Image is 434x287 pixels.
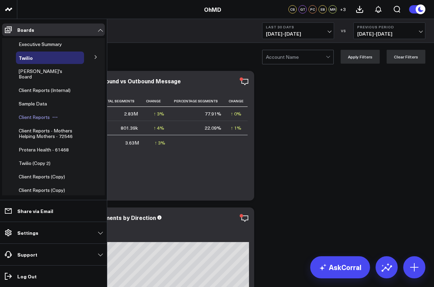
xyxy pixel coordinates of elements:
b: Previous Period [357,25,422,29]
a: Client Reports (Copy) [19,187,65,193]
div: ↑ 1% [231,124,241,131]
span: [PERSON_NAME]'s Board [19,68,62,80]
th: Change [228,95,248,107]
p: Boards [17,27,34,33]
div: GT [298,5,307,13]
button: Apply Filters [341,50,380,64]
div: ↑ 3% [155,139,165,146]
div: PC [308,5,317,13]
div: CS [288,5,297,13]
a: Twilio [19,55,33,61]
button: +3 [339,5,347,13]
div: 2.83M [124,110,138,117]
div: Previous: 3.53M [31,237,249,242]
a: AskCorral [310,256,370,278]
p: Support [17,252,37,257]
div: EB [318,5,327,13]
div: 77.91% [205,110,221,117]
a: Executive Summary [19,41,62,47]
div: VS [338,29,350,33]
button: Clear Filters [387,50,425,64]
a: Twilio (Copy 2) [19,160,50,166]
div: 801.39k [121,124,138,131]
span: [DATE] - [DATE] [357,31,422,37]
a: Client Reports - Mothers Helping Mothers - 72546 [19,128,79,139]
a: Client Reports [19,114,50,120]
span: Twilio [19,54,33,61]
div: 22.09% [205,124,221,131]
th: Percentage Segments [170,95,228,107]
div: MR [329,5,337,13]
div: ↑ 4% [154,124,164,131]
a: Client Reports (Internal) [19,87,71,93]
a: Protera Health - 61468 [19,147,69,152]
button: Last 30 Days[DATE]-[DATE] [262,22,334,39]
p: Log Out [17,274,37,279]
a: Sample Data [19,101,47,107]
span: Client Reports - Mothers Helping Mothers - 72546 [19,127,73,139]
span: Protera Health - 61468 [19,146,69,153]
b: Last 30 Days [266,25,330,29]
a: Log Out [2,270,105,283]
span: [DATE] - [DATE] [266,31,330,37]
span: Sample Data [19,100,47,107]
p: Share via Email [17,208,53,214]
span: Client Reports (Copy) [19,173,65,180]
a: Client Reports (Copy) [19,174,65,179]
a: OhMD [204,6,221,13]
span: + 3 [340,7,346,12]
th: Change [144,95,170,107]
button: Previous Period[DATE]-[DATE] [353,22,425,39]
div: ↑ 3% [154,110,164,117]
th: Total Segments [100,95,144,107]
div: ↑ 0% [231,110,241,117]
div: 3.63M [125,139,139,146]
a: [PERSON_NAME]'s Board [19,68,74,80]
p: Settings [17,230,38,235]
